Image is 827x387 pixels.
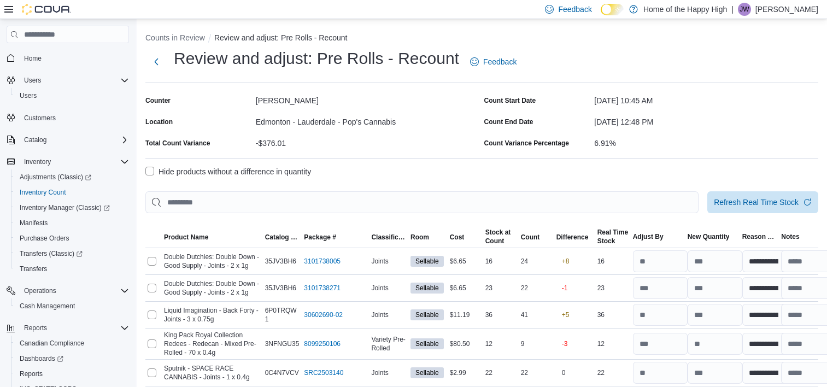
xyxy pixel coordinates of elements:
[20,133,129,146] span: Catalog
[15,337,89,350] a: Canadian Compliance
[265,368,299,377] span: 0C4N7VCV
[164,331,261,357] span: King Pack Royal Collection Redees - Redecan - Mixed Pre-Rolled - 70 x 0.4g
[740,3,749,16] span: JW
[20,51,129,64] span: Home
[410,233,429,242] span: Room
[20,354,63,363] span: Dashboards
[371,233,406,242] span: Classification
[450,233,465,242] span: Cost
[597,237,628,245] div: Stock
[483,56,517,67] span: Feedback
[304,257,341,266] a: 3101738005
[20,219,48,227] span: Manifests
[24,54,42,63] span: Home
[24,324,47,332] span: Reports
[742,232,777,241] span: Reason Code
[369,255,408,268] div: Joints
[20,249,83,258] span: Transfers (Classic)
[164,306,261,324] span: Liquid Imagination - Back Forty - Joints - 3 x 0.75g
[20,203,110,212] span: Inventory Manager (Classic)
[20,155,55,168] button: Inventory
[15,247,87,260] a: Transfers (Classic)
[369,308,408,321] div: Joints
[448,308,483,321] div: $11.19
[145,165,311,178] label: Hide products without a difference in quantity
[594,92,818,105] div: [DATE] 10:45 AM
[410,367,444,378] span: Sellable
[15,171,96,184] a: Adjustments (Classic)
[562,257,570,266] p: +8
[755,3,818,16] p: [PERSON_NAME]
[15,216,129,230] span: Manifests
[145,139,210,148] div: Total Count Variance
[410,338,444,349] span: Sellable
[304,233,336,242] span: Package #
[11,185,133,200] button: Inventory Count
[369,366,408,379] div: Joints
[562,310,570,319] p: +5
[20,265,47,273] span: Transfers
[707,191,818,213] button: Refresh Real Time Stock
[164,279,261,297] span: Double Dutchies: Double Down - Good Supply - Joints - 2 x 1g
[595,255,631,268] div: 16
[415,283,439,293] span: Sellable
[2,110,133,126] button: Customers
[20,52,46,65] a: Home
[256,92,480,105] div: [PERSON_NAME]
[15,262,129,275] span: Transfers
[369,333,408,355] div: Variety Pre-Rolled
[11,298,133,314] button: Cash Management
[20,339,84,348] span: Canadian Compliance
[20,321,51,335] button: Reports
[145,191,699,213] input: This is a search bar. After typing your query, hit enter to filter the results lower in the page.
[11,215,133,231] button: Manifests
[174,48,459,69] h1: Review and adjust: Pre Rolls - Recount
[410,256,444,267] span: Sellable
[483,308,519,321] div: 36
[15,232,129,245] span: Purchase Orders
[15,89,41,102] a: Users
[15,300,79,313] a: Cash Management
[11,169,133,185] a: Adjustments (Classic)
[519,282,554,295] div: 22
[145,33,205,42] button: Counts in Review
[485,228,511,237] div: Stock at
[265,233,300,242] span: Catalog SKU
[2,50,133,66] button: Home
[714,197,799,208] span: Refresh Real Time Stock
[11,366,133,382] button: Reports
[164,233,208,242] span: Product Name
[304,310,343,319] a: 30602690-02
[484,139,569,148] div: Count Variance Percentage
[448,231,483,244] button: Cost
[2,320,133,336] button: Reports
[214,33,348,42] button: Review and adjust: Pre Rolls - Recount
[11,336,133,351] button: Canadian Compliance
[24,286,56,295] span: Operations
[15,247,129,260] span: Transfers (Classic)
[162,231,263,244] button: Product Name
[265,284,296,292] span: 35JV3BH6
[24,136,46,144] span: Catalog
[265,257,296,266] span: 35JV3BH6
[2,73,133,88] button: Users
[24,114,56,122] span: Customers
[164,253,261,270] span: Double Dutchies: Double Down - Good Supply - Joints - 2 x 1g
[145,32,818,45] nav: An example of EuiBreadcrumbs
[415,368,439,378] span: Sellable
[483,226,519,248] button: Stock atCount
[20,284,129,297] span: Operations
[15,262,51,275] a: Transfers
[556,233,589,242] span: Difference
[15,352,68,365] a: Dashboards
[20,234,69,243] span: Purchase Orders
[15,201,114,214] a: Inventory Manager (Classic)
[20,155,129,168] span: Inventory
[15,352,129,365] span: Dashboards
[594,134,818,148] div: 6.91%
[643,3,727,16] p: Home of the Happy High
[410,283,444,294] span: Sellable
[562,368,566,377] p: 0
[164,364,261,382] span: Sputnik - SPACE RACE CANNABIS - Joints - 1 x 0.4g
[781,232,799,241] span: Notes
